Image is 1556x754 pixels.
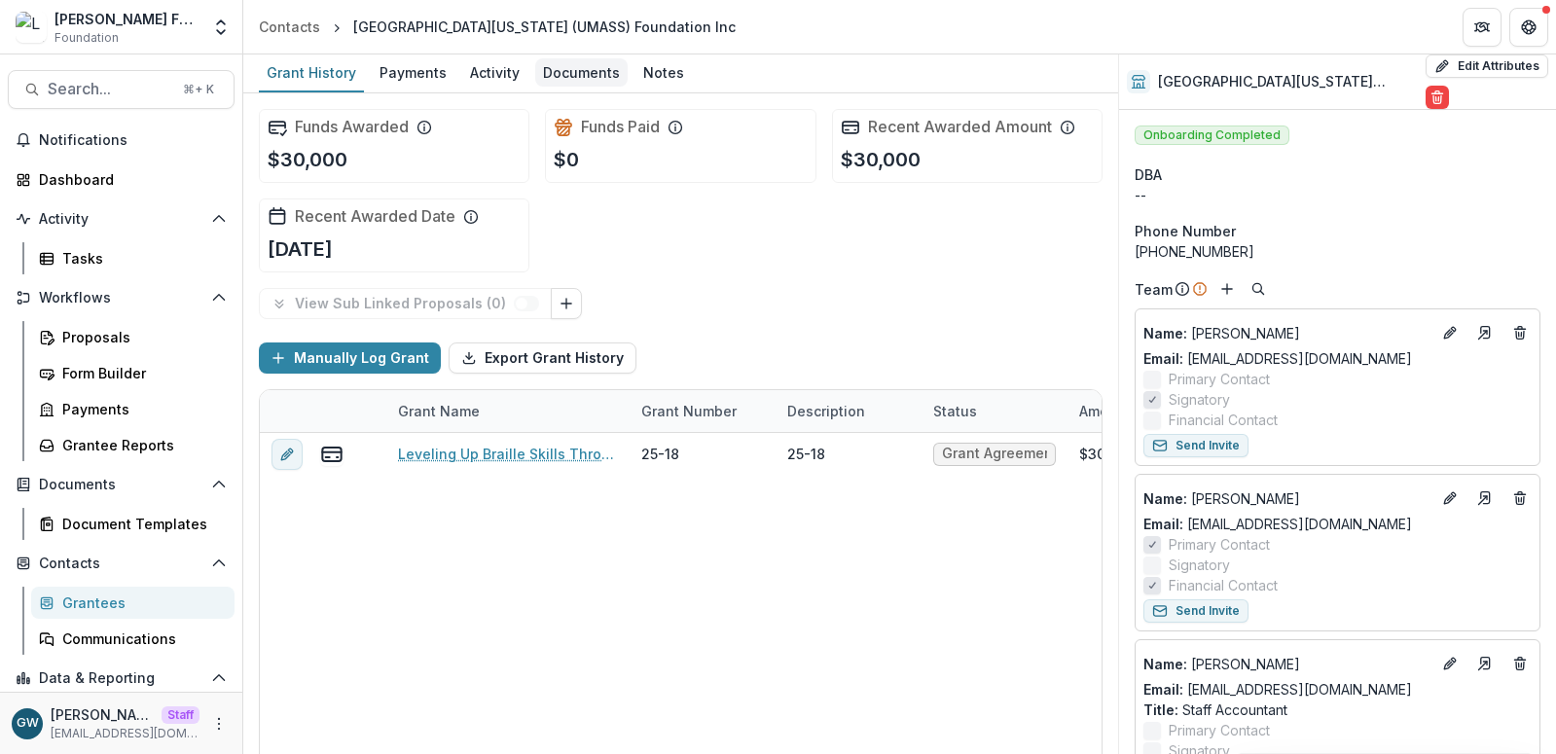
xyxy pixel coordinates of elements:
[1508,652,1532,675] button: Deletes
[1143,681,1183,698] span: Email:
[1438,652,1462,675] button: Edit
[386,390,630,432] div: Grant Name
[551,288,582,319] button: Link Grants
[1067,390,1213,432] div: Amount Awarded
[62,514,219,534] div: Document Templates
[31,508,235,540] a: Document Templates
[259,342,441,374] button: Manually Log Grant
[268,234,333,264] p: [DATE]
[1508,321,1532,344] button: Deletes
[1469,317,1501,348] a: Go to contact
[1143,323,1430,343] a: Name: [PERSON_NAME]
[372,54,454,92] a: Payments
[535,58,628,87] div: Documents
[259,288,552,319] button: View Sub Linked Proposals (0)
[51,704,154,725] p: [PERSON_NAME]
[8,663,235,694] button: Open Data & Reporting
[62,327,219,347] div: Proposals
[1508,486,1532,510] button: Deletes
[630,401,748,421] div: Grant Number
[259,58,364,87] div: Grant History
[1247,277,1270,301] button: Search
[251,13,328,41] a: Contacts
[1169,720,1270,740] span: Primary Contact
[922,401,989,421] div: Status
[162,706,199,724] p: Staff
[39,132,227,149] span: Notifications
[295,207,455,226] h2: Recent Awarded Date
[1143,516,1183,532] span: Email:
[462,58,527,87] div: Activity
[207,8,235,47] button: Open entity switcher
[295,296,514,312] p: View Sub Linked Proposals ( 0 )
[922,390,1067,432] div: Status
[1143,701,1178,718] span: Title :
[1135,279,1173,300] p: Team
[31,429,235,461] a: Grantee Reports
[39,556,203,572] span: Contacts
[841,145,921,174] p: $30,000
[8,203,235,234] button: Open Activity
[635,58,692,87] div: Notes
[8,70,235,109] button: Search...
[48,80,171,98] span: Search...
[1143,599,1248,623] button: Send Invite
[17,717,39,730] div: Grace Willig
[1143,488,1430,509] p: [PERSON_NAME]
[372,58,454,87] div: Payments
[535,54,628,92] a: Documents
[1143,654,1430,674] p: [PERSON_NAME]
[1143,679,1412,700] a: Email: [EMAIL_ADDRESS][DOMAIN_NAME]
[398,444,618,464] a: Leveling Up Braille Skills Through Sustained High Quality Professional Development
[1135,126,1289,145] span: Onboarding Completed
[776,401,877,421] div: Description
[8,282,235,313] button: Open Workflows
[776,390,922,432] div: Description
[51,725,199,742] p: [EMAIL_ADDRESS][DOMAIN_NAME]
[1169,410,1278,430] span: Financial Contact
[1135,241,1540,262] div: [PHONE_NUMBER]
[1135,185,1540,205] div: --
[1135,164,1162,185] span: DBA
[16,12,47,43] img: Lavelle Fund for the Blind
[54,9,199,29] div: [PERSON_NAME] Fund for the Blind
[1169,575,1278,595] span: Financial Contact
[1143,488,1430,509] a: Name: [PERSON_NAME]
[320,443,344,466] button: view-payments
[62,363,219,383] div: Form Builder
[62,435,219,455] div: Grantee Reports
[271,439,303,470] button: edit
[942,446,1047,462] span: Grant Agreement Drafting
[1463,8,1502,47] button: Partners
[1143,654,1430,674] a: Name: [PERSON_NAME]
[630,390,776,432] div: Grant Number
[39,477,203,493] span: Documents
[868,118,1052,136] h2: Recent Awarded Amount
[39,670,203,687] span: Data & Reporting
[31,393,235,425] a: Payments
[8,469,235,500] button: Open Documents
[179,79,218,100] div: ⌘ + K
[1143,656,1187,672] span: Name :
[1143,700,1532,720] p: Staff Accountant
[1469,483,1501,514] a: Go to contact
[1135,221,1236,241] span: Phone Number
[8,548,235,579] button: Open Contacts
[31,587,235,619] a: Grantees
[462,54,527,92] a: Activity
[581,118,660,136] h2: Funds Paid
[207,712,231,736] button: More
[259,17,320,37] div: Contacts
[353,17,736,37] div: [GEOGRAPHIC_DATA][US_STATE] (UMASS) Foundation Inc
[1143,490,1187,507] span: Name :
[1438,486,1462,510] button: Edit
[641,444,679,464] div: 25-18
[1143,350,1183,367] span: Email:
[251,13,743,41] nav: breadcrumb
[62,628,219,649] div: Communications
[554,145,579,174] p: $0
[1143,434,1248,457] button: Send Invite
[8,125,235,156] button: Notifications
